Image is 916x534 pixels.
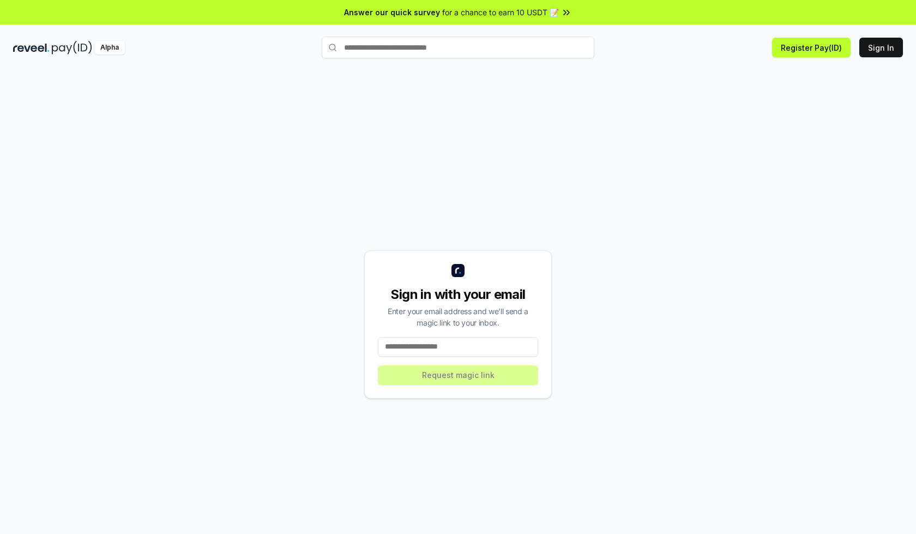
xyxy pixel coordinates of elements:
button: Sign In [859,38,903,57]
div: Alpha [94,41,125,55]
img: pay_id [52,41,92,55]
span: for a chance to earn 10 USDT 📝 [442,7,559,18]
button: Register Pay(ID) [772,38,851,57]
span: Answer our quick survey [344,7,440,18]
div: Enter your email address and we’ll send a magic link to your inbox. [378,305,538,328]
img: logo_small [451,264,465,277]
img: reveel_dark [13,41,50,55]
div: Sign in with your email [378,286,538,303]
